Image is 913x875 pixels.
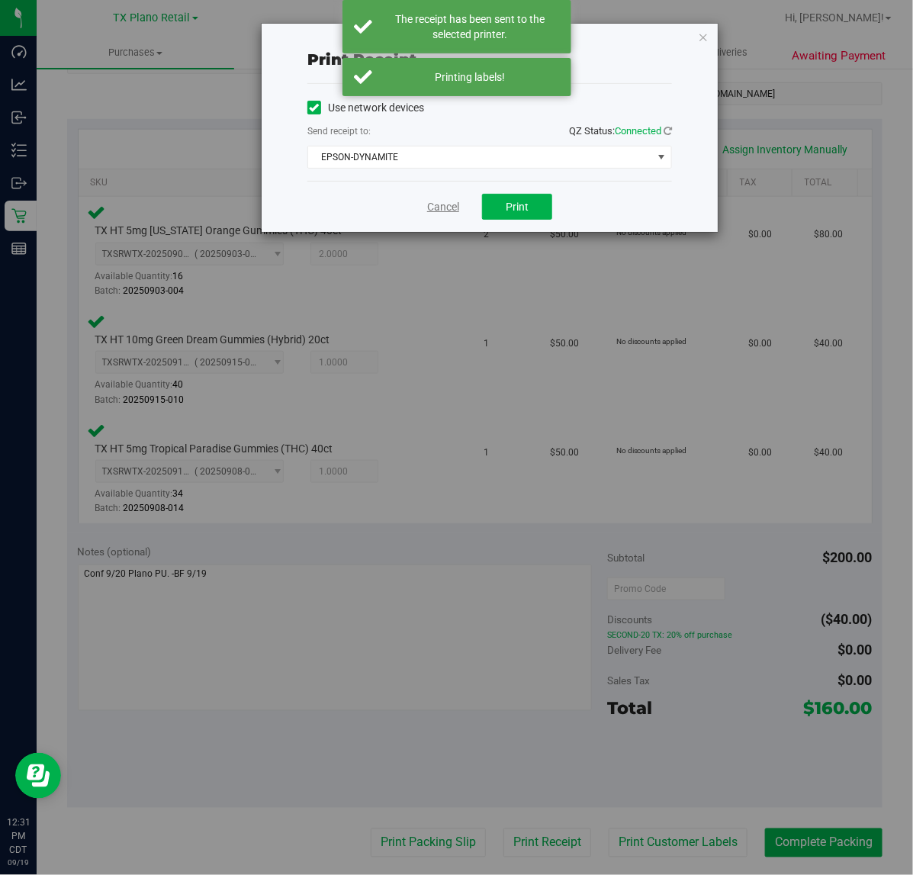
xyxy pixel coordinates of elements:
a: Cancel [427,199,459,215]
span: Print [506,201,529,213]
span: Print receipt [307,50,416,69]
span: QZ Status: [569,125,672,137]
div: The receipt has been sent to the selected printer. [381,11,560,42]
button: Print [482,194,552,220]
span: EPSON-DYNAMITE [308,146,652,168]
label: Use network devices [307,100,424,116]
div: Printing labels! [381,69,560,85]
span: select [652,146,671,168]
span: Connected [615,125,661,137]
iframe: Resource center [15,753,61,799]
label: Send receipt to: [307,124,371,138]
